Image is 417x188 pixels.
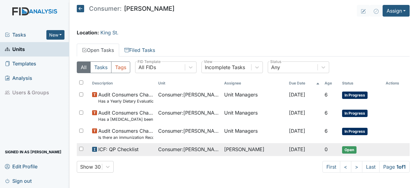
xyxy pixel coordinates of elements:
span: Sign out [5,176,32,186]
span: 0 [325,146,328,152]
span: Audit Consumers Charts Has a Yearly Dietary Evaluation been completed? [98,91,153,104]
span: In Progress [342,92,368,99]
span: Templates [5,59,36,69]
button: All [77,61,91,73]
th: Toggle SortBy [90,78,156,88]
th: Toggle SortBy [156,78,222,88]
a: Open Tasks [77,44,119,57]
span: [DATE] [289,146,305,152]
span: ICF: QP Checklist [98,146,138,153]
td: [PERSON_NAME] [222,143,286,156]
div: All FIDs [138,64,156,71]
a: > [351,161,362,173]
span: Units [5,45,25,54]
th: Actions [383,78,410,88]
strong: Location: [77,29,99,36]
span: Open [342,146,357,154]
span: [DATE] [289,128,305,134]
a: < [340,161,351,173]
th: Toggle SortBy [340,78,383,88]
th: Toggle SortBy [286,78,322,88]
span: Edit Profile [5,162,37,171]
div: Open Tasks [77,61,410,173]
span: Consumer : [PERSON_NAME] [158,127,219,135]
nav: task-pagination [322,161,410,173]
span: In Progress [342,110,368,117]
td: Unit Managers [222,125,286,143]
small: Has a [MEDICAL_DATA] been completed for all [DEMOGRAPHIC_DATA] and [DEMOGRAPHIC_DATA] over 50 or ... [98,116,153,122]
a: King St. [100,29,119,36]
span: [DATE] [289,110,305,116]
span: Consumer : [PERSON_NAME] [158,91,219,98]
a: First [322,161,340,173]
div: Any [271,64,280,71]
h5: [PERSON_NAME] [77,5,174,12]
button: Tags [111,61,130,73]
th: Toggle SortBy [322,78,340,88]
strong: 1 of 1 [396,164,406,170]
span: Consumer : [PERSON_NAME] [158,109,219,116]
span: 6 [325,92,328,98]
a: Tasks [5,31,46,38]
span: Page [379,161,410,173]
th: Assignee [222,78,286,88]
td: Unit Managers [222,88,286,107]
a: Last [362,161,380,173]
a: Filed Tasks [119,44,160,57]
button: New [46,30,65,40]
span: Analysis [5,73,32,83]
button: Tasks [90,61,111,73]
small: Is there an immunization Record properly documented in the chart? [98,135,153,140]
span: Consumer: [89,6,122,12]
button: Assign [383,5,410,17]
span: 6 [325,128,328,134]
input: Toggle All Rows Selected [79,80,83,84]
div: Type filter [77,61,130,73]
span: Audit Consumers Charts Has a colonoscopy been completed for all males and females over 50 or is t... [98,109,153,122]
span: In Progress [342,128,368,135]
span: Signed in as [PERSON_NAME] [5,147,61,157]
small: Has a Yearly Dietary Evaluation been completed? [98,98,153,104]
span: Audit Consumers Charts Is there an immunization Record properly documented in the chart? [98,127,153,140]
td: Unit Managers [222,107,286,125]
div: Incomplete Tasks [205,64,245,71]
span: Consumer : [PERSON_NAME] [158,146,219,153]
span: 6 [325,110,328,116]
span: [DATE] [289,92,305,98]
div: Show 30 [80,163,101,170]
